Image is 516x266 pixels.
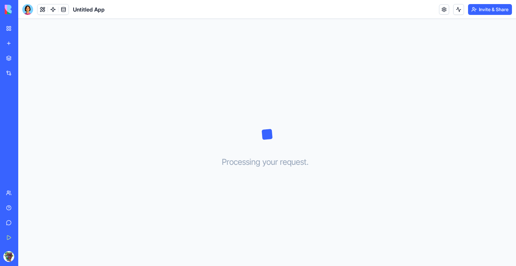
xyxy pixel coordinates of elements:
h3: Processing your request [222,157,313,168]
span: Untitled App [73,5,105,14]
img: logo [5,5,47,14]
button: Invite & Share [468,4,512,15]
img: ACg8ocKIJjqSITcJ-AUy6Zfv30zbv_24XGVv8yZq12egknbh5P23cERk=s96-c [3,251,14,262]
span: . [307,157,309,168]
